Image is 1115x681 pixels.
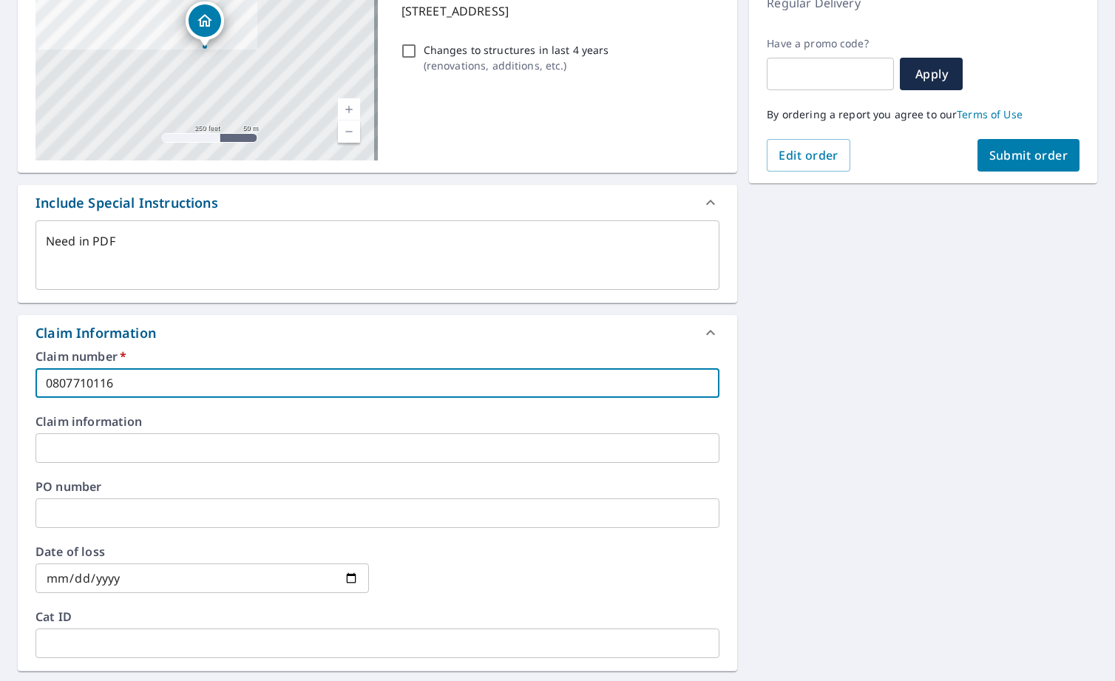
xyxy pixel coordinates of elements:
a: Current Level 17, Zoom In [338,98,360,121]
a: Current Level 17, Zoom Out [338,121,360,143]
label: Claim information [35,416,719,427]
div: Dropped pin, building 1, Residential property, 7115 S 23rd Ln Phoenix, AZ 85041 [186,1,224,47]
div: Claim Information [18,315,737,350]
button: Apply [900,58,963,90]
button: Submit order [977,139,1080,172]
textarea: Need in PDF [46,234,709,277]
span: Apply [912,66,951,82]
p: By ordering a report you agree to our [767,108,1080,121]
label: Date of loss [35,546,369,558]
p: ( renovations, additions, etc. ) [424,58,609,73]
label: Cat ID [35,611,719,623]
label: Claim number [35,350,719,362]
p: Changes to structures in last 4 years [424,42,609,58]
div: Include Special Instructions [18,185,737,220]
div: Claim Information [35,323,156,343]
label: PO number [35,481,719,492]
button: Edit order [767,139,850,172]
span: Edit order [779,147,838,163]
p: [STREET_ADDRESS] [401,2,714,20]
div: Include Special Instructions [35,193,218,213]
span: Submit order [989,147,1068,163]
a: Terms of Use [957,107,1023,121]
label: Have a promo code? [767,37,894,50]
